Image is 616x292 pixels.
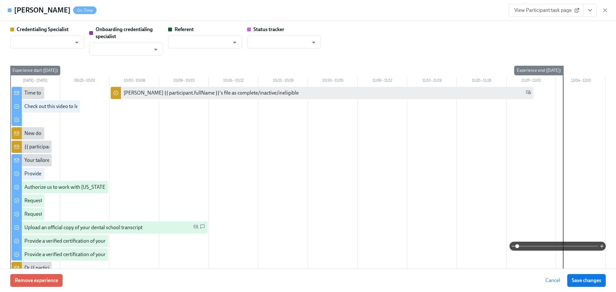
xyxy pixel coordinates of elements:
span: Save changes [572,277,601,284]
span: Remove experience [15,277,58,284]
div: Request proof of your {{ participant.regionalExamPassed }} test scores [24,197,178,204]
div: 10/16 – 10/22 [209,77,259,86]
div: Your tailored to-do list for [US_STATE] licensing process [24,157,145,164]
button: Open [72,38,82,47]
div: Request your JCDNE scores [24,211,85,218]
button: Cancel [541,274,565,287]
div: Provide us with some extra info for the [US_STATE] state application [24,170,172,177]
div: [DATE] – [DATE] [10,77,60,86]
span: SMS [200,224,205,231]
strong: Onboarding credentialing specialist [96,26,153,39]
div: 11/06 – 11/12 [358,77,407,86]
div: 11/20 – 11/26 [457,77,507,86]
div: 10/30 – 11/05 [308,77,358,86]
div: Check out this video to learn more about the OCC [24,103,132,110]
button: Open [151,45,161,54]
div: Upload an official copy of your dental school transcript [24,224,142,231]
div: 09/25 – 10/01 [60,77,110,86]
span: Personal Email [193,224,199,231]
strong: Status tracker [253,26,284,32]
span: On Time [73,8,97,13]
button: View task page [583,4,597,17]
strong: Referent [175,26,194,32]
a: View Participant task page [509,4,584,17]
span: Cancel [545,277,560,284]
span: Work Email [526,89,531,97]
button: Save changes [567,274,606,287]
div: {{ participant.fullName }} has provided their transcript [24,143,142,150]
div: Provide a verified certification of your [US_STATE] state license [24,251,160,258]
span: View Participant task page [514,7,578,13]
button: Open [309,38,319,47]
div: Authorize us to work with [US_STATE] on your behalf [24,184,139,191]
button: Remove experience [10,274,63,287]
div: Time to begin your [US_STATE] license application [24,89,133,96]
div: Experience start ([DATE]) [10,66,60,75]
button: Open [230,38,240,47]
div: Dr {{ participant.fullName }} sent [US_STATE] licensing requirements [24,264,174,271]
div: 10/09 – 10/15 [159,77,209,86]
div: [PERSON_NAME] {{ participant.fullName }}'s file as complete/inactive/ineligible [124,89,299,96]
div: 10/02 – 10/08 [109,77,159,86]
div: 11/13 – 11/19 [407,77,457,86]
div: Experience end ([DATE]) [514,66,563,75]
div: 12/04 – 12/10 [556,77,606,86]
h4: [PERSON_NAME] [14,5,71,15]
div: 10/23 – 10/29 [258,77,308,86]
strong: Credentialing Specialist [17,26,69,32]
div: New doctor enrolled in OCC licensure process: {{ participant.fullName }} [24,130,182,137]
div: Provide a verified certification of your [US_STATE] state license [24,238,160,245]
div: 11/27 – 12/03 [507,77,556,86]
